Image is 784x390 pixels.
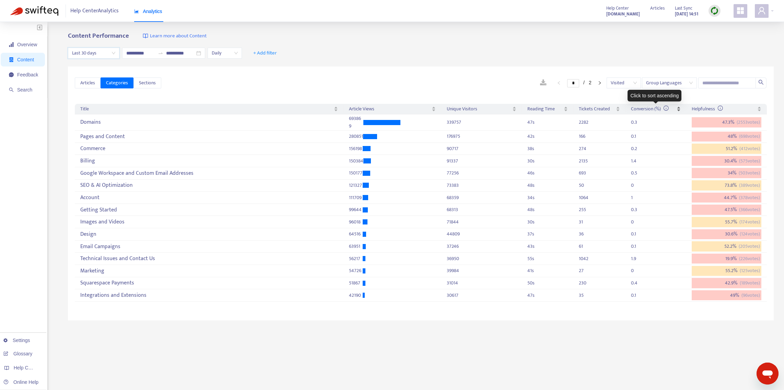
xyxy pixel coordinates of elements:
span: ( 503 votes) [739,169,760,177]
div: 55 s [527,255,568,263]
div: 166 [579,133,593,140]
th: Reading Time [522,104,573,114]
span: Visited [611,78,637,88]
span: ( 124 votes) [740,230,760,238]
span: Last Sync [675,4,692,12]
button: Articles [75,77,101,88]
div: 176975 [447,133,516,140]
span: Articles [80,79,95,87]
div: 48 % [692,132,761,142]
th: Unique Visitors [441,104,522,114]
span: Article Views [349,105,430,113]
div: 51.2 % [692,144,761,154]
div: 49 % [692,290,761,301]
span: ( 698 votes) [739,133,760,140]
th: Tickets Created [573,104,625,114]
div: 31014 [447,279,516,287]
div: Technical Issues and Contact Us [80,253,338,264]
div: Account [80,192,338,203]
div: 255 [579,206,593,214]
div: 1.9 [631,255,645,263]
div: 68359 [447,194,516,202]
div: 90717 [447,145,516,153]
span: Daily [212,48,238,58]
div: 47.5 % [692,205,761,215]
div: Email Campaigns [80,241,338,252]
div: 0.3 [631,206,645,214]
b: Content Performance [68,31,129,41]
div: 55.7 % [692,217,761,227]
li: Next Page [594,79,605,87]
div: 44809 [447,230,516,238]
div: 30 s [527,157,568,165]
button: Sections [133,77,161,88]
div: Google Workspace and Custom Email Addresses [80,168,338,179]
span: ( 2553 votes) [737,119,760,126]
span: swap-right [158,50,163,56]
div: Pages and Content [80,131,338,142]
span: Search [17,87,32,93]
div: 96018 [349,218,363,226]
div: 71844 [447,218,516,226]
div: 339757 [447,119,516,126]
div: 48 s [527,206,568,214]
span: signal [9,42,14,47]
span: ( 378 votes) [739,194,760,202]
div: 91337 [447,157,516,165]
span: to [158,50,163,56]
div: 46 s [527,169,568,177]
span: left [557,81,561,85]
div: 54726 [349,267,363,275]
div: SEO & AI Optimization [80,180,338,191]
span: appstore [736,7,745,15]
span: Feedback [17,72,38,77]
a: Glossary [3,351,32,356]
div: 39984 [447,267,516,275]
div: 30.6 % [692,229,761,240]
span: Learn more about Content [150,32,207,40]
div: Billing [80,155,338,167]
div: 48 s [527,182,568,189]
div: 30617 [447,292,516,299]
div: 37 s [527,230,568,238]
span: user [758,7,766,15]
div: 2135 [579,157,593,165]
span: Sections [139,79,156,87]
div: 274 [579,145,593,153]
span: Group Languages [646,78,693,88]
div: 1.4 [631,157,645,165]
span: ( 412 votes) [739,145,760,153]
div: 0.1 [631,292,645,299]
img: image-link [143,33,148,39]
span: Title [80,105,332,113]
a: [DOMAIN_NAME] [606,10,640,18]
div: 30 s [527,218,568,226]
div: 0.4 [631,279,645,287]
div: 27 [579,267,593,275]
div: 0.5 [631,169,645,177]
div: 0.1 [631,133,645,140]
div: Commerce [80,143,338,155]
div: 34 s [527,194,568,202]
span: search [758,80,764,85]
div: Domains [80,117,338,128]
span: ( 226 votes) [739,255,760,263]
button: right [594,79,605,87]
span: ( 125 votes) [740,267,760,275]
div: 50 [579,182,593,189]
button: Categories [101,77,133,88]
div: 35 [579,292,593,299]
span: right [598,81,602,85]
div: 73383 [447,182,516,189]
div: 1 [631,194,645,202]
div: Design [80,229,338,240]
span: Articles [650,4,665,12]
div: 36950 [447,255,516,263]
span: Help Center [606,4,629,12]
span: message [9,72,14,77]
div: Getting Started [80,204,338,216]
div: 56217 [349,255,363,263]
span: Content [17,57,34,62]
img: Swifteq [10,6,58,16]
